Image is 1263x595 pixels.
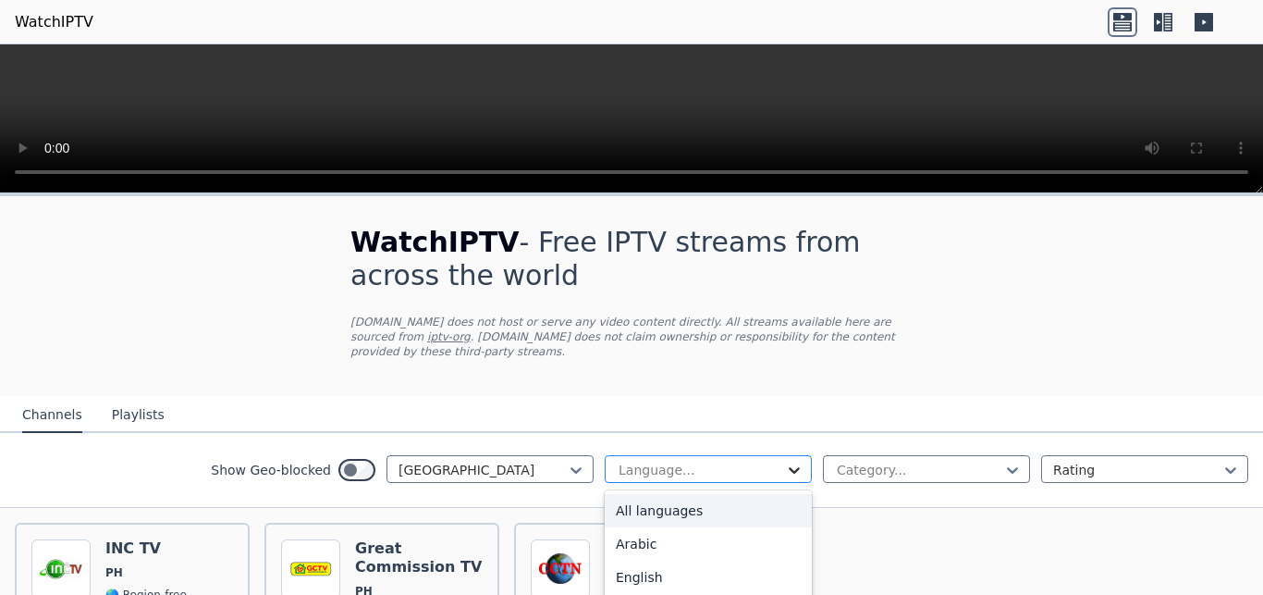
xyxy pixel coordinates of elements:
span: PH [105,565,123,580]
h1: - Free IPTV streams from across the world [350,226,913,292]
div: All languages [605,494,812,527]
label: Show Geo-blocked [211,461,331,479]
p: [DOMAIN_NAME] does not host or serve any video content directly. All streams available here are s... [350,315,913,359]
span: WatchIPTV [350,226,520,258]
a: iptv-org [427,330,471,343]
button: Playlists [112,398,165,433]
div: Arabic [605,527,812,561]
h6: INC TV [105,539,187,558]
h6: Great Commission TV [355,539,483,576]
div: English [605,561,812,594]
button: Channels [22,398,82,433]
a: WatchIPTV [15,11,93,33]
